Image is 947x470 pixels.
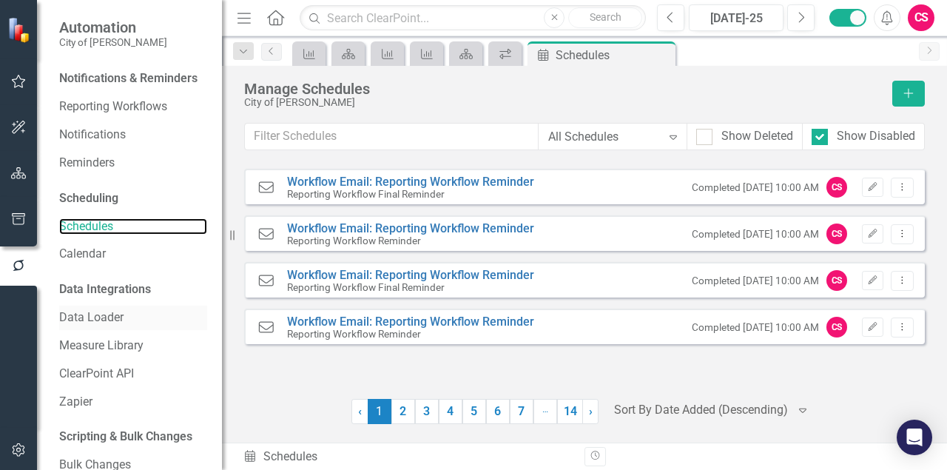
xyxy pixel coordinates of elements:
a: Workflow Email: Reporting Workflow Reminder [287,175,534,189]
a: 4 [439,399,462,424]
span: › [589,404,593,418]
div: Schedules [243,449,573,466]
div: CS [826,317,847,338]
a: 3 [415,399,439,424]
small: City of [PERSON_NAME] [59,36,167,48]
input: Filter Schedules [244,123,539,150]
div: Open Intercom Messenger [897,420,932,455]
button: CS [908,4,934,31]
div: City of [PERSON_NAME] [244,97,885,108]
div: Manage Schedules [244,81,885,97]
a: Measure Library [59,338,207,355]
input: Search ClearPoint... [300,5,646,31]
span: Completed [DATE] 10:00 AM [692,320,819,335]
span: Reporting Workflow Reminder [287,329,534,340]
a: Workflow Email: Reporting Workflow Reminder [287,315,534,329]
span: Completed [DATE] 10:00 AM [692,181,819,195]
a: Calendar [59,246,207,263]
span: 1 [368,399,391,424]
a: Zapier [59,394,207,411]
a: 7 [510,399,533,424]
div: Schedules [556,46,672,64]
div: CS [826,270,847,291]
span: Automation [59,19,167,36]
a: ClearPoint API [59,366,207,383]
a: 6 [486,399,510,424]
a: 14 [557,399,583,424]
a: 5 [462,399,486,424]
a: Workflow Email: Reporting Workflow Reminder [287,221,534,235]
div: [DATE]-25 [694,10,778,27]
button: Search [568,7,642,28]
span: Reporting Workflow Final Reminder [287,189,534,200]
a: Reminders [59,155,207,172]
div: CS [826,177,847,198]
a: Schedules [59,218,207,235]
div: CS [826,224,847,244]
div: Data Integrations [59,281,151,298]
span: Reporting Workflow Final Reminder [287,282,534,293]
div: Scheduling [59,190,118,207]
div: Show Disabled [837,128,915,145]
span: ‹ [358,404,362,418]
button: [DATE]-25 [689,4,783,31]
span: Reporting Workflow Reminder [287,235,534,246]
a: Notifications [59,127,207,144]
a: Workflow Email: Reporting Workflow Reminder [287,268,534,282]
div: Notifications & Reminders [59,70,198,87]
div: Scripting & Bulk Changes [59,429,192,446]
span: Search [590,11,621,23]
span: Completed [DATE] 10:00 AM [692,274,819,288]
div: All Schedules [548,128,661,145]
a: Reporting Workflows [59,98,207,115]
a: 2 [391,399,415,424]
img: ClearPoint Strategy [7,16,33,42]
a: Data Loader [59,309,207,326]
span: Completed [DATE] 10:00 AM [692,227,819,241]
div: Show Deleted [721,128,793,145]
